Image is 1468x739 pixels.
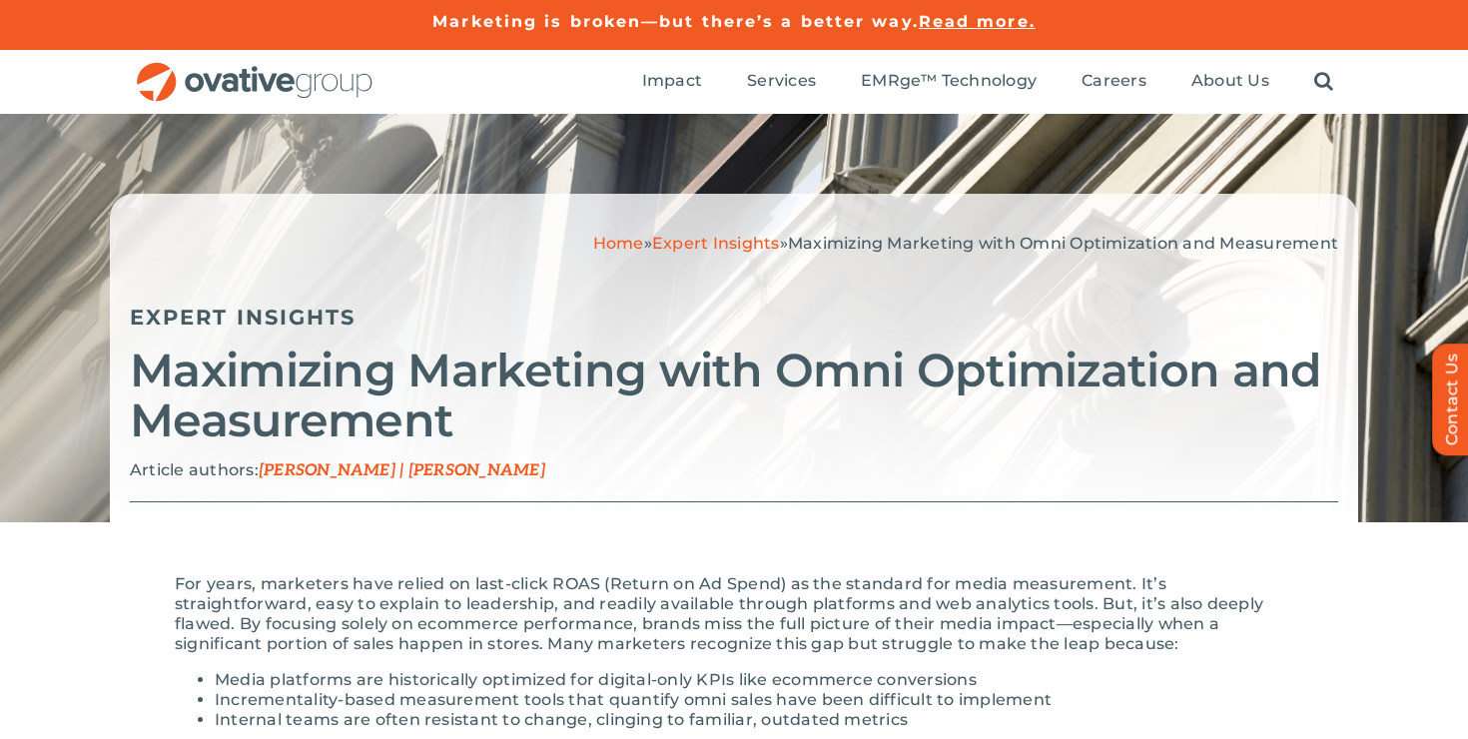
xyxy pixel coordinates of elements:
[642,50,1333,114] nav: Menu
[788,234,1338,253] span: Maximizing Marketing with Omni Optimization and Measurement
[593,234,1338,253] span: » »
[130,460,1338,481] p: Article authors:
[861,71,1037,93] a: EMRge™ Technology
[215,710,1293,730] li: Internal teams are often resistant to change, clinging to familiar, outdated metrics
[747,71,816,93] a: Services
[1082,71,1146,93] a: Careers
[135,60,374,79] a: OG_Full_horizontal_RGB
[1191,71,1269,93] a: About Us
[175,574,1293,654] div: For years, marketers have relied on last-click ROAS (Return on Ad Spend) as the standard for medi...
[259,461,545,480] span: [PERSON_NAME] | [PERSON_NAME]
[215,690,1293,710] li: Incrementality-based measurement tools that quantify omni sales have been difficult to implement
[1082,71,1146,91] span: Careers
[652,234,780,253] a: Expert Insights
[215,670,1293,690] li: Media platforms are historically optimized for digital-only KPIs like ecommerce conversions
[1191,71,1269,91] span: About Us
[130,305,357,330] a: Expert Insights
[130,346,1338,445] h2: Maximizing Marketing with Omni Optimization and Measurement
[593,234,644,253] a: Home
[919,12,1036,31] a: Read more.
[1314,71,1333,93] a: Search
[432,12,919,31] a: Marketing is broken—but there’s a better way.
[861,71,1037,91] span: EMRge™ Technology
[747,71,816,91] span: Services
[642,71,702,91] span: Impact
[642,71,702,93] a: Impact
